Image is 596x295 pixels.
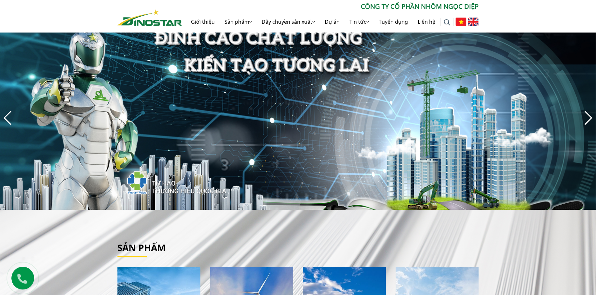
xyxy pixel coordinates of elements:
[455,18,466,26] img: Tiếng Việt
[374,11,413,32] a: Tuyển dụng
[413,11,440,32] a: Liên hệ
[257,11,320,32] a: Dây chuyền sản xuất
[117,8,182,25] a: Nhôm Dinostar
[3,111,12,125] div: Previous slide
[117,9,182,26] img: Nhôm Dinostar
[108,159,227,203] img: thqg
[584,111,593,125] div: Next slide
[186,11,220,32] a: Giới thiệu
[320,11,345,32] a: Dự án
[468,18,479,26] img: English
[117,241,166,254] a: Sản phẩm
[182,2,479,11] p: CÔNG TY CỔ PHẦN NHÔM NGỌC DIỆP
[220,11,257,32] a: Sản phẩm
[345,11,374,32] a: Tin tức
[444,19,450,26] img: search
